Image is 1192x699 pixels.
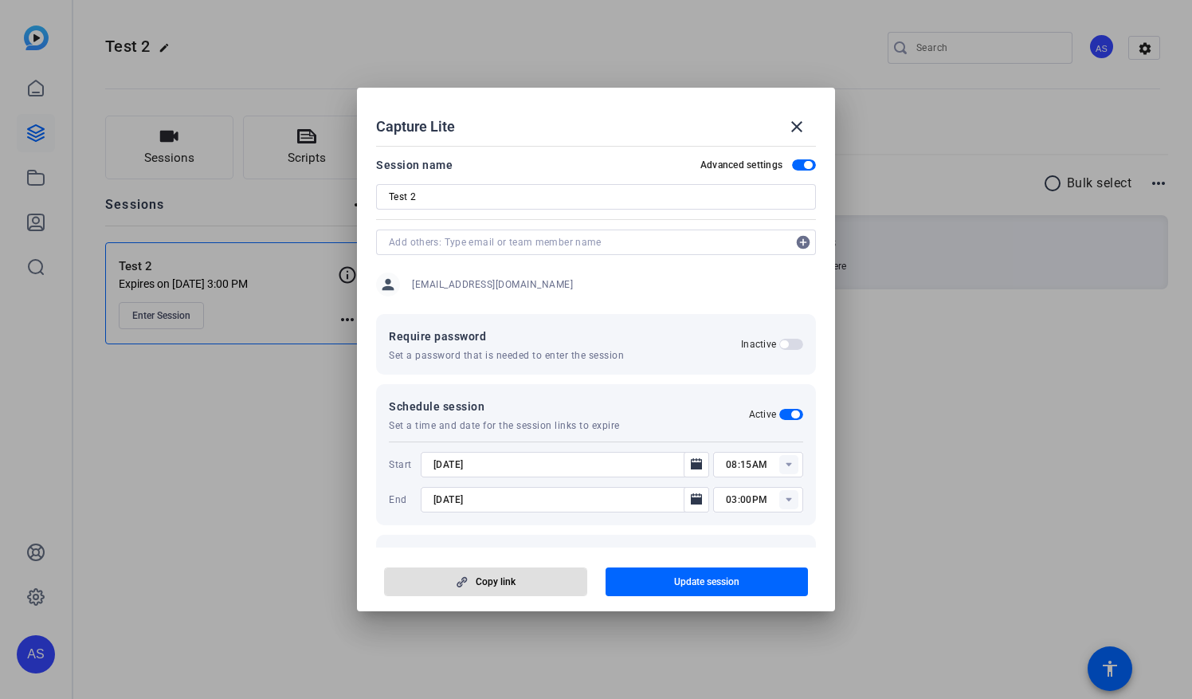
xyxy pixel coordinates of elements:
div: Session name [376,155,453,175]
span: Set a time and date for the session links to expire [389,419,620,432]
span: [EMAIL_ADDRESS][DOMAIN_NAME] [412,278,573,291]
input: Choose start date [433,455,680,474]
span: Start [389,458,417,471]
span: End [389,493,417,506]
button: Open calendar [684,452,709,477]
h2: Advanced settings [700,159,782,171]
button: Open calendar [684,487,709,512]
span: Require password [389,327,624,346]
input: Time [726,455,803,474]
input: Choose expiration date [433,490,680,509]
span: Schedule session [389,397,620,416]
mat-icon: person [376,273,400,296]
mat-icon: close [787,117,806,136]
button: Add [790,230,816,255]
button: Copy link [384,567,587,596]
div: Capture Lite [376,108,816,146]
span: Set a password that is needed to enter the session [389,349,624,362]
input: Time [726,490,803,509]
button: Update session [606,567,809,596]
h2: Inactive [741,338,776,351]
input: Enter Session Name [389,187,803,206]
input: Add others: Type email or team member name [389,233,787,252]
span: Update session [674,575,739,588]
h2: Active [749,408,777,421]
mat-icon: add_circle [790,230,816,255]
span: Copy link [476,575,516,588]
